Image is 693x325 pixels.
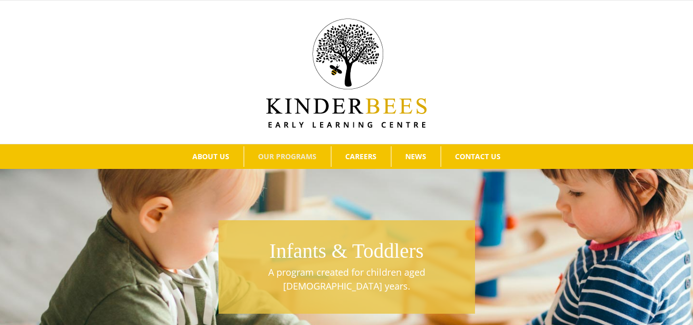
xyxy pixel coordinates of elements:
[244,146,331,167] a: OUR PROGRAMS
[331,146,391,167] a: CAREERS
[266,18,427,128] img: Kinder Bees Logo
[15,144,678,169] nav: Main Menu
[192,153,229,160] span: ABOUT US
[391,146,441,167] a: NEWS
[405,153,426,160] span: NEWS
[179,146,244,167] a: ABOUT US
[258,153,316,160] span: OUR PROGRAMS
[455,153,501,160] span: CONTACT US
[345,153,377,160] span: CAREERS
[224,265,470,293] p: A program created for children aged [DEMOGRAPHIC_DATA] years.
[224,237,470,265] h1: Infants & Toddlers
[441,146,515,167] a: CONTACT US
